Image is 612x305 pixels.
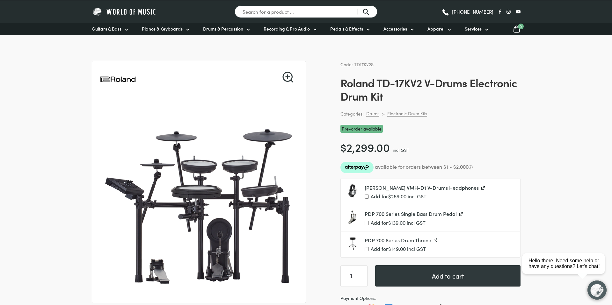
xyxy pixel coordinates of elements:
[365,210,457,217] span: PDP 700 Series Single Bass Drum Pedal
[388,193,391,200] span: $
[518,24,524,29] span: 0
[346,237,360,250] img: PDP-700-Series-Drum-Throne
[407,245,426,252] span: incl GST
[365,194,515,200] label: Add for
[441,7,493,17] a: [PHONE_NUMBER]
[340,61,374,67] span: Code: TD17KV2S
[142,25,183,32] span: Pianos & Keyboards
[282,72,293,82] a: View full-screen image gallery
[393,147,409,153] span: incl GST
[388,193,406,200] span: 269.00
[408,193,426,200] span: incl GST
[365,246,515,252] label: Add for
[92,25,121,32] span: Guitars & Bass
[100,61,136,97] img: Roland
[340,125,383,133] span: Pre-order available
[340,76,521,103] h1: Roland TD-17KV2 V-Drums Electronic Drum Kit
[366,110,379,117] a: Drums
[346,184,360,198] img: Roland-VMH-D1-V-Drums-Headphones-Profile
[520,235,612,305] iframe: Chat with our support team
[382,111,385,117] div: >
[365,237,431,244] span: PDP 700 Series Drum Throne
[330,25,363,32] span: Pedals & Effects
[388,219,391,226] span: $
[388,219,405,226] span: 139.00
[365,184,479,191] span: [PERSON_NAME] VMH-D1 V-Drums Headphones
[365,195,369,199] input: Add for$269.00 incl GST
[340,294,521,302] span: Payment Options:
[465,25,482,32] span: Services
[365,221,369,225] input: Add for$139.00 incl GST
[383,25,407,32] span: Accessories
[235,5,377,18] input: Search for a product ...
[340,139,390,155] bdi: 2,299.00
[92,7,157,17] img: World of Music
[346,210,360,224] img: PDP-700-Series-Single-Bass-Drum-Pedal
[375,265,521,287] button: Add to cart
[388,245,391,252] span: $
[427,25,444,32] span: Apparel
[203,25,243,32] span: Drums & Percussion
[388,245,406,252] span: 149.00
[387,110,427,117] a: Electronic Drum Kits
[340,265,368,287] input: Product quantity
[340,139,346,155] span: $
[365,220,515,226] label: Add for
[407,219,426,226] span: incl GST
[365,247,369,251] input: Add for$149.00 incl GST
[340,110,364,117] span: Categories:
[452,9,493,14] span: [PHONE_NUMBER]
[264,25,310,32] span: Recording & Pro Audio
